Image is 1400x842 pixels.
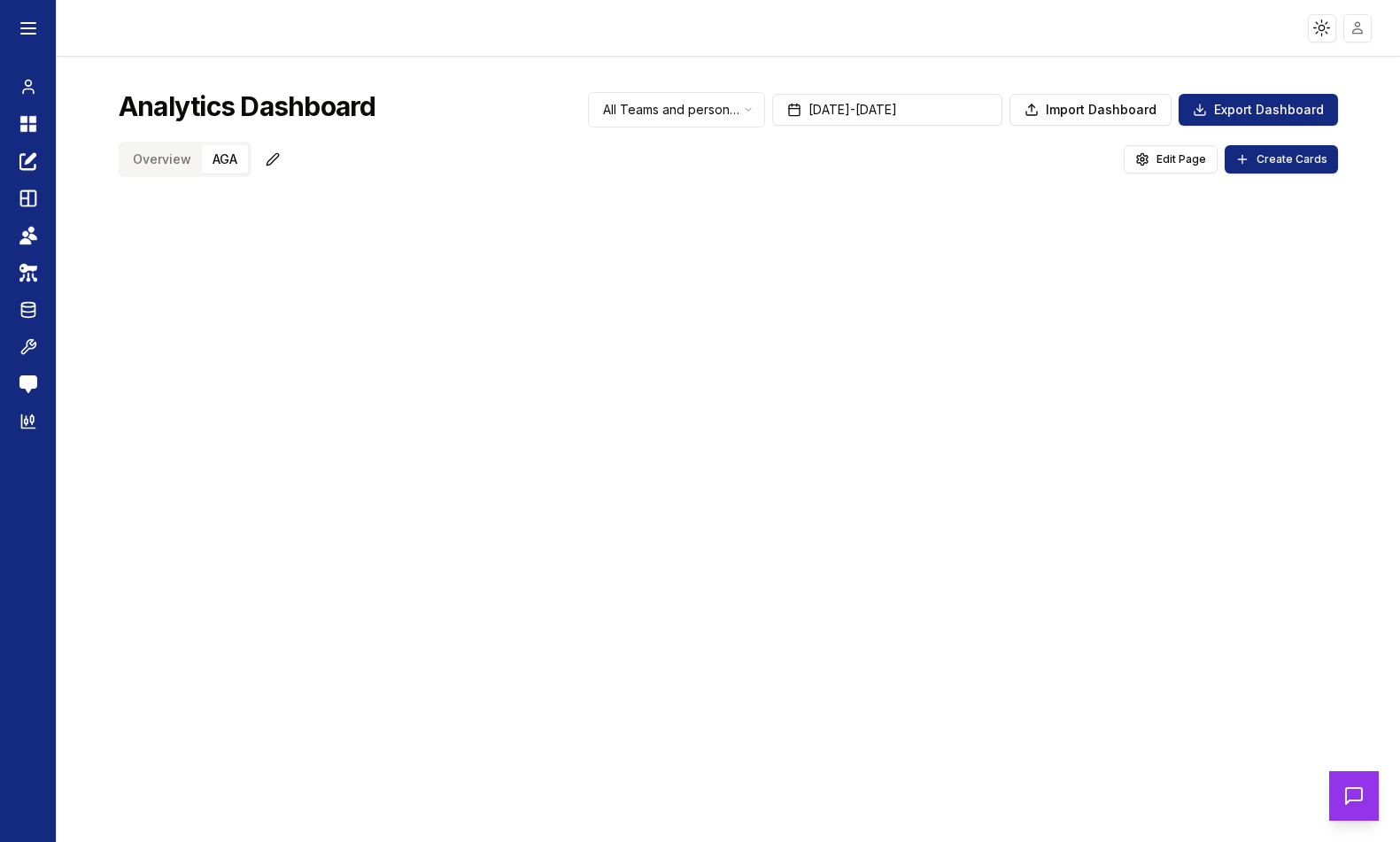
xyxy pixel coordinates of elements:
[202,145,248,174] button: AGA
[19,375,37,393] img: feedback
[1179,94,1338,126] button: Export Dashboard
[772,94,1002,126] button: [DATE]-[DATE]
[1009,94,1172,126] button: Import Dashboard
[1156,152,1206,166] span: Edit Page
[119,90,376,122] h2: Analytics Dashboard
[1345,15,1371,41] img: placeholder-user.jpg
[1257,152,1327,166] span: Create Cards
[1124,145,1218,174] button: Edit Page
[122,145,202,174] button: Overview
[1225,145,1338,174] button: Create Cards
